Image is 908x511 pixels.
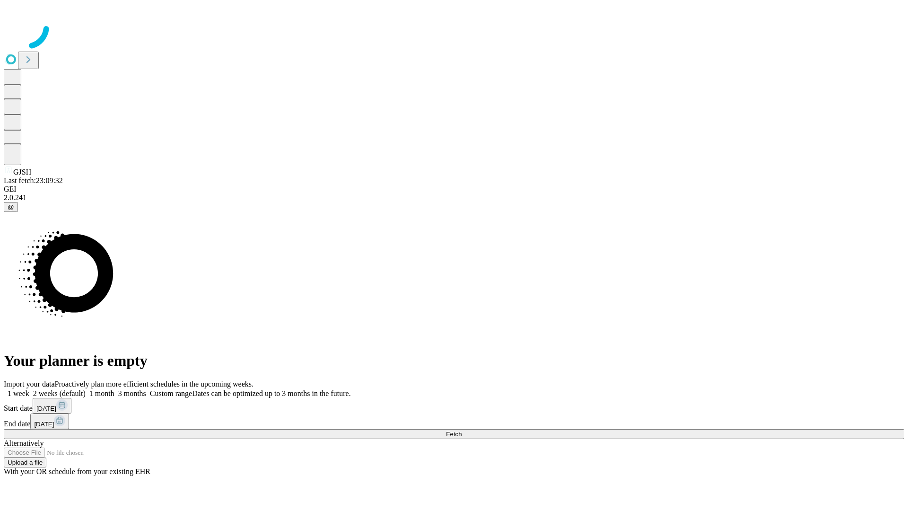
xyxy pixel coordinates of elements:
[36,405,56,412] span: [DATE]
[4,458,46,467] button: Upload a file
[446,431,462,438] span: Fetch
[150,389,192,397] span: Custom range
[30,414,69,429] button: [DATE]
[4,202,18,212] button: @
[4,414,904,429] div: End date
[4,467,150,476] span: With your OR schedule from your existing EHR
[55,380,253,388] span: Proactively plan more efficient schedules in the upcoming weeks.
[8,203,14,211] span: @
[34,421,54,428] span: [DATE]
[8,389,29,397] span: 1 week
[89,389,114,397] span: 1 month
[118,389,146,397] span: 3 months
[4,398,904,414] div: Start date
[33,398,71,414] button: [DATE]
[33,389,86,397] span: 2 weeks (default)
[4,194,904,202] div: 2.0.241
[4,439,44,447] span: Alternatively
[4,380,55,388] span: Import your data
[4,176,63,185] span: Last fetch: 23:09:32
[4,185,904,194] div: GEI
[192,389,350,397] span: Dates can be optimized up to 3 months in the future.
[4,352,904,370] h1: Your planner is empty
[4,429,904,439] button: Fetch
[13,168,31,176] span: GJSH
